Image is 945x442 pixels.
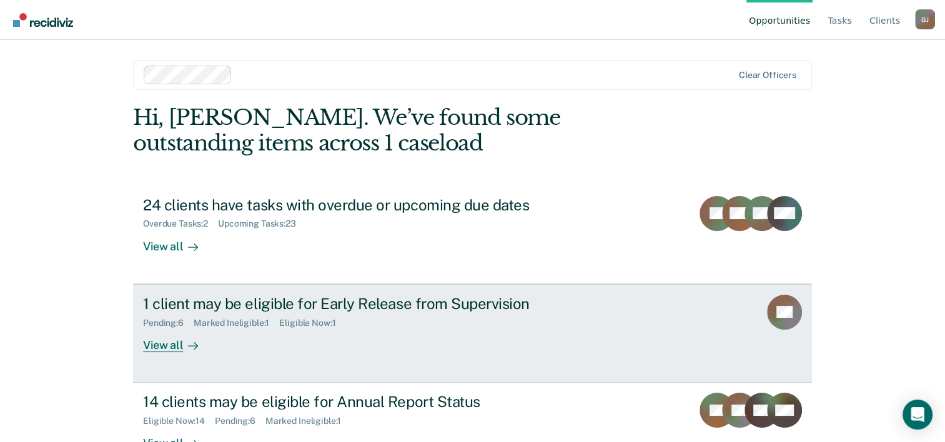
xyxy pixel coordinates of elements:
[143,318,194,328] div: Pending : 6
[265,416,351,426] div: Marked Ineligible : 1
[143,393,581,411] div: 14 clients may be eligible for Annual Report Status
[915,9,935,29] button: Profile dropdown button
[143,328,213,352] div: View all
[133,105,676,156] div: Hi, [PERSON_NAME]. We’ve found some outstanding items across 1 caseload
[218,219,306,229] div: Upcoming Tasks : 23
[143,196,581,214] div: 24 clients have tasks with overdue or upcoming due dates
[143,295,581,313] div: 1 client may be eligible for Early Release from Supervision
[133,284,812,383] a: 1 client may be eligible for Early Release from SupervisionPending:6Marked Ineligible:1Eligible N...
[739,70,796,81] div: Clear officers
[143,416,215,426] div: Eligible Now : 14
[279,318,345,328] div: Eligible Now : 1
[915,9,935,29] div: G J
[133,186,812,284] a: 24 clients have tasks with overdue or upcoming due datesOverdue Tasks:2Upcoming Tasks:23View all
[215,416,265,426] div: Pending : 6
[13,13,73,27] img: Recidiviz
[143,219,218,229] div: Overdue Tasks : 2
[143,229,213,253] div: View all
[194,318,279,328] div: Marked Ineligible : 1
[903,400,933,430] div: Open Intercom Messenger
